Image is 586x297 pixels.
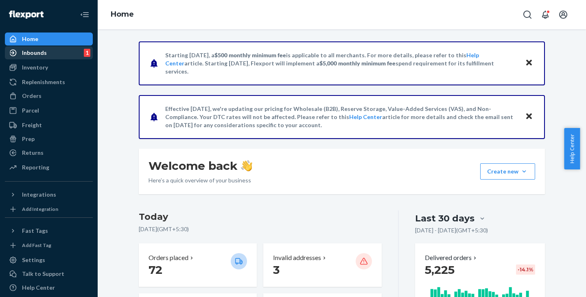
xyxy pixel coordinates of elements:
button: Integrations [5,188,93,201]
span: $500 monthly minimum fee [214,52,286,59]
div: Reporting [22,163,49,171]
a: Home [111,10,134,19]
div: Help Center [22,284,55,292]
button: Fast Tags [5,224,93,237]
a: Help Center [349,113,382,120]
button: Invalid addresses 3 [263,243,381,287]
div: Add Fast Tag [22,242,51,249]
div: Replenishments [22,78,65,86]
div: Integrations [22,191,56,199]
p: [DATE] - [DATE] ( GMT+5:30 ) [415,226,488,234]
span: 5,225 [425,263,455,277]
div: Parcel [22,106,39,115]
p: Starting [DATE], a is applicable to all merchants. For more details, please refer to this article... [165,51,517,76]
ol: breadcrumbs [104,3,140,26]
img: Flexport logo [9,11,44,19]
button: Close [524,111,534,123]
a: Replenishments [5,76,93,89]
div: Fast Tags [22,227,48,235]
button: Create new [480,163,535,180]
span: 3 [273,263,280,277]
button: Help Center [564,128,580,169]
a: Home [5,33,93,46]
div: Inbounds [22,49,47,57]
a: Help Center [5,281,93,294]
h3: Today [139,210,382,223]
span: $5,000 monthly minimum fee [319,60,396,67]
button: Open Search Box [519,7,536,23]
div: Orders [22,92,42,100]
a: Returns [5,146,93,159]
a: Talk to Support [5,267,93,280]
a: Prep [5,132,93,145]
span: 72 [149,263,162,277]
a: Reporting [5,161,93,174]
button: Close Navigation [77,7,93,23]
a: Add Fast Tag [5,241,93,250]
a: Settings [5,254,93,267]
a: Parcel [5,104,93,117]
img: hand-wave emoji [241,160,252,171]
div: Add Integration [22,206,58,212]
a: Inbounds1 [5,46,93,59]
button: Open account menu [555,7,571,23]
p: Effective [DATE], we're updating our pricing for Wholesale (B2B), Reserve Storage, Value-Added Se... [165,105,517,129]
div: Last 30 days [415,212,474,225]
h1: Welcome back [149,158,252,173]
p: Invalid addresses [273,253,321,262]
button: Open notifications [537,7,553,23]
div: Prep [22,135,35,143]
button: Orders placed 72 [139,243,257,287]
div: -14.1 % [516,264,535,275]
a: Orders [5,89,93,102]
div: Home [22,35,38,43]
div: Freight [22,121,42,129]
div: Settings [22,256,45,264]
div: Talk to Support [22,270,64,278]
p: Here’s a quick overview of your business [149,176,252,184]
p: [DATE] ( GMT+5:30 ) [139,225,382,233]
p: Orders placed [149,253,188,262]
div: Returns [22,149,44,157]
div: 1 [84,49,90,57]
button: Delivered orders [425,253,478,262]
a: Freight [5,119,93,132]
button: Close [524,57,534,69]
div: Inventory [22,63,48,72]
a: Add Integration [5,204,93,214]
a: Inventory [5,61,93,74]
